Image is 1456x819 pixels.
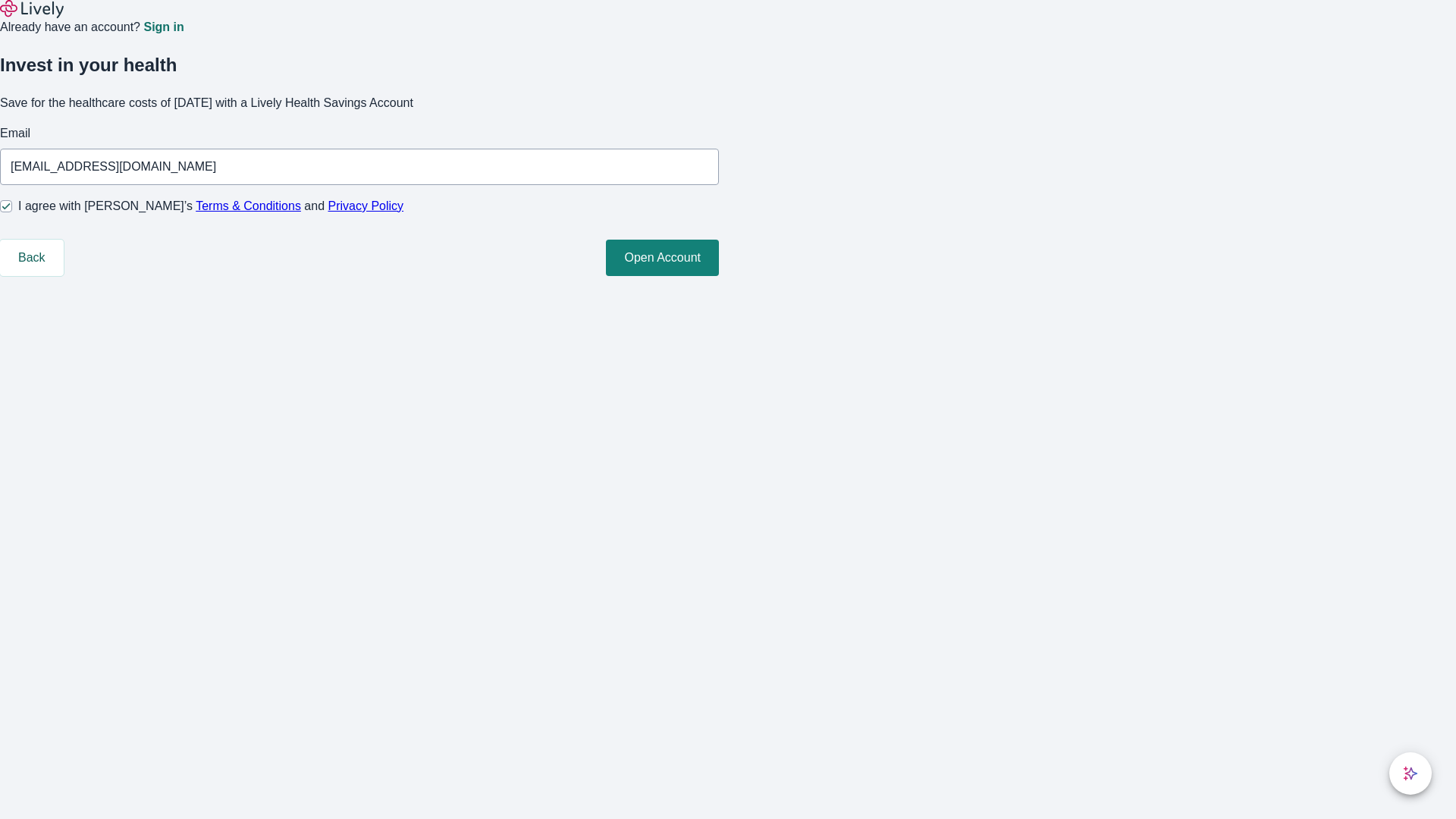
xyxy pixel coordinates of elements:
a: Terms & Conditions [196,199,301,212]
button: chat [1389,752,1432,795]
span: I agree with [PERSON_NAME]’s and [18,197,403,215]
svg: Lively AI Assistant [1403,766,1418,781]
button: Open Account [606,240,719,276]
a: Sign in [143,21,184,33]
a: Privacy Policy [328,199,404,212]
